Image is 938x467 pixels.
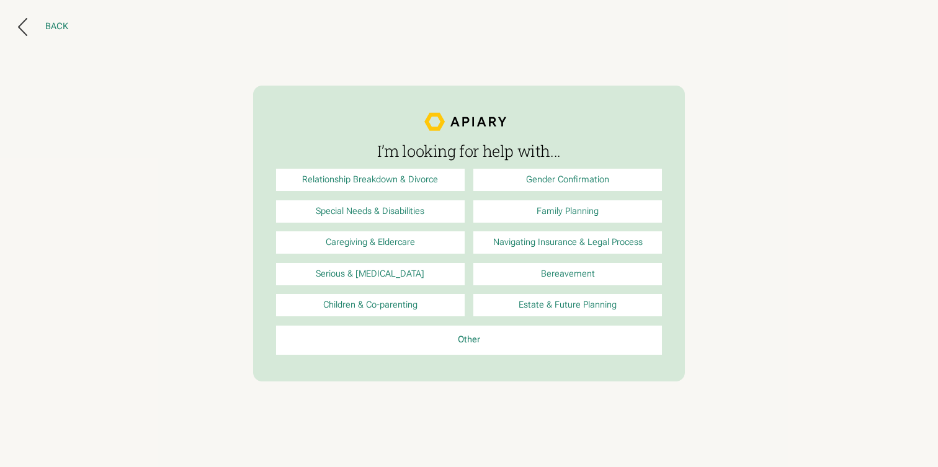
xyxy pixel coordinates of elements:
button: Back [18,18,68,36]
a: Children & Co-parenting [276,294,465,316]
h3: I’m looking for help with... [276,143,663,160]
a: Caregiving & Eldercare [276,231,465,254]
a: Navigating Insurance & Legal Process [473,231,662,254]
a: Bereavement [473,263,662,285]
a: Gender Confirmation [473,169,662,191]
a: Family Planning [473,200,662,223]
a: Serious & [MEDICAL_DATA] [276,263,465,285]
a: Relationship Breakdown & Divorce [276,169,465,191]
a: Special Needs & Disabilities [276,200,465,223]
a: Estate & Future Planning [473,294,662,316]
a: Other [276,326,663,355]
div: Back [45,21,68,32]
